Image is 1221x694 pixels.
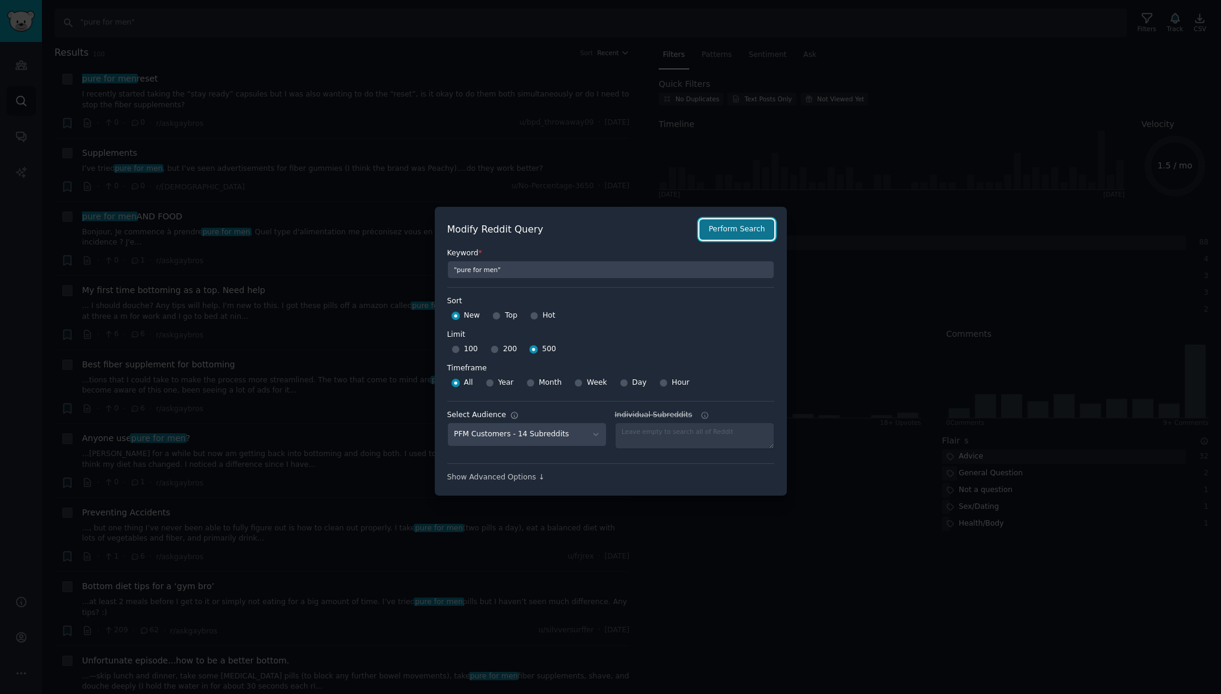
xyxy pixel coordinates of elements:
[447,330,465,340] div: Limit
[464,344,478,355] span: 100
[503,344,517,355] span: 200
[447,261,774,279] input: Keyword to search on Reddit
[464,310,480,321] span: New
[447,296,774,307] label: Sort
[447,410,507,421] div: Select Audience
[587,378,607,388] span: Week
[632,378,647,388] span: Day
[447,359,774,374] label: Timeframe
[539,378,562,388] span: Month
[447,472,774,483] div: Show Advanced Options ↓
[447,222,693,237] h2: Modify Reddit Query
[447,248,774,259] label: Keyword
[543,310,556,321] span: Hot
[542,344,556,355] span: 500
[505,310,517,321] span: Top
[498,378,514,388] span: Year
[615,410,774,421] label: Individual Subreddits
[699,219,774,240] button: Perform Search
[672,378,690,388] span: Hour
[464,378,473,388] span: All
